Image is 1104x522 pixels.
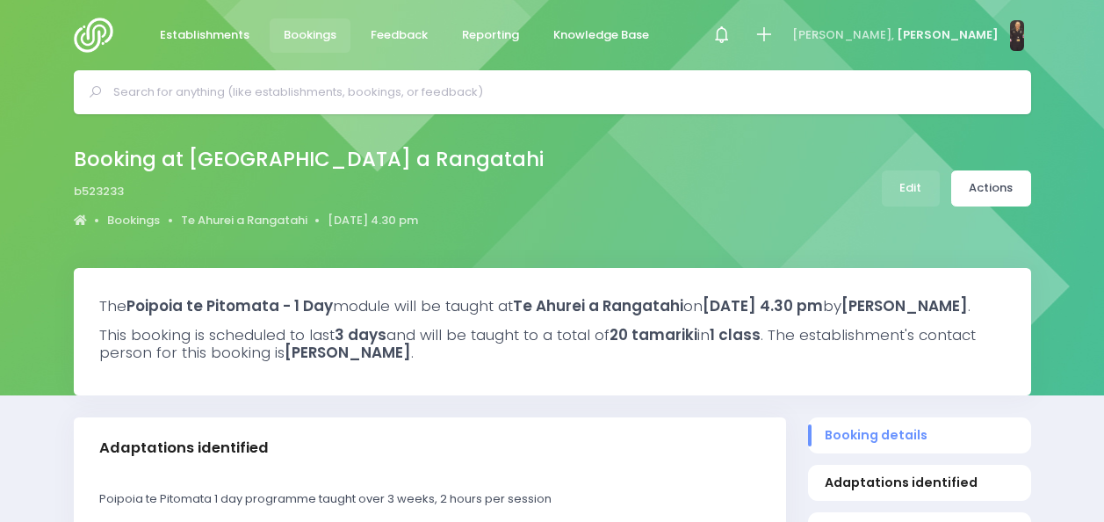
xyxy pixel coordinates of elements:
a: Adaptations identified [808,465,1031,501]
a: Booking details [808,417,1031,453]
span: [PERSON_NAME] [897,26,999,44]
h3: This booking is scheduled to last and will be taught to a total of in . The establishment's conta... [99,326,1006,362]
input: Search for anything (like establishments, bookings, or feedback) [113,79,1007,105]
h3: The module will be taught at on by . [99,297,1006,315]
strong: 20 tamariki [610,324,697,345]
p: Poipoia te Pitomata 1 day programme taught over 3 weeks, 2 hours per session [99,490,761,508]
a: Bookings [270,18,351,53]
a: Edit [882,170,940,207]
a: Establishments [146,18,264,53]
a: Actions [951,170,1031,207]
img: Logo [74,18,124,53]
strong: [PERSON_NAME] [841,295,968,316]
strong: 1 class [710,324,761,345]
span: Reporting [462,26,519,44]
span: [PERSON_NAME], [792,26,894,44]
a: Knowledge Base [539,18,664,53]
a: Te Ahurei a Rangatahi [181,212,307,229]
strong: 3 days [335,324,386,345]
span: Adaptations identified [825,474,1014,492]
strong: [PERSON_NAME] [285,342,411,363]
a: [DATE] 4.30 pm [328,212,418,229]
a: Bookings [107,212,160,229]
span: Booking details [825,426,1014,445]
span: b523233 [74,183,124,200]
strong: Poipoia te Pitomata - 1 Day [126,295,333,316]
strong: [DATE] 4.30 pm [703,295,823,316]
img: N [1010,20,1024,51]
span: Bookings [284,26,336,44]
h3: Adaptations identified [99,439,269,457]
span: Knowledge Base [553,26,649,44]
span: Establishments [160,26,249,44]
span: Feedback [371,26,428,44]
h2: Booking at [GEOGRAPHIC_DATA] a Rangatahi [74,148,544,171]
a: Feedback [357,18,443,53]
strong: Te Ahurei a Rangatahi [513,295,683,316]
a: Reporting [448,18,534,53]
